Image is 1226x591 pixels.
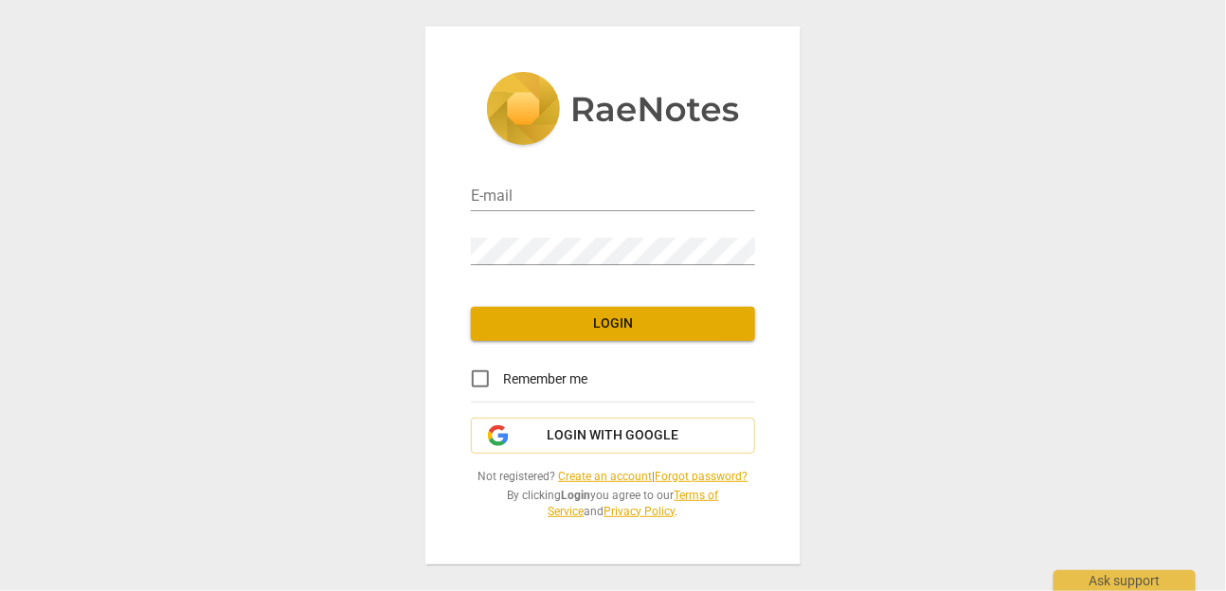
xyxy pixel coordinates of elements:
[471,418,755,454] button: Login with Google
[559,470,653,483] a: Create an account
[486,72,740,150] img: 5ac2273c67554f335776073100b6d88f.svg
[1054,570,1196,591] div: Ask support
[656,470,748,483] a: Forgot password?
[503,369,587,389] span: Remember me
[486,314,740,333] span: Login
[549,489,719,518] a: Terms of Service
[471,488,755,519] span: By clicking you agree to our and .
[562,489,591,502] b: Login
[471,469,755,485] span: Not registered? |
[471,307,755,341] button: Login
[604,505,676,518] a: Privacy Policy
[548,426,679,445] span: Login with Google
